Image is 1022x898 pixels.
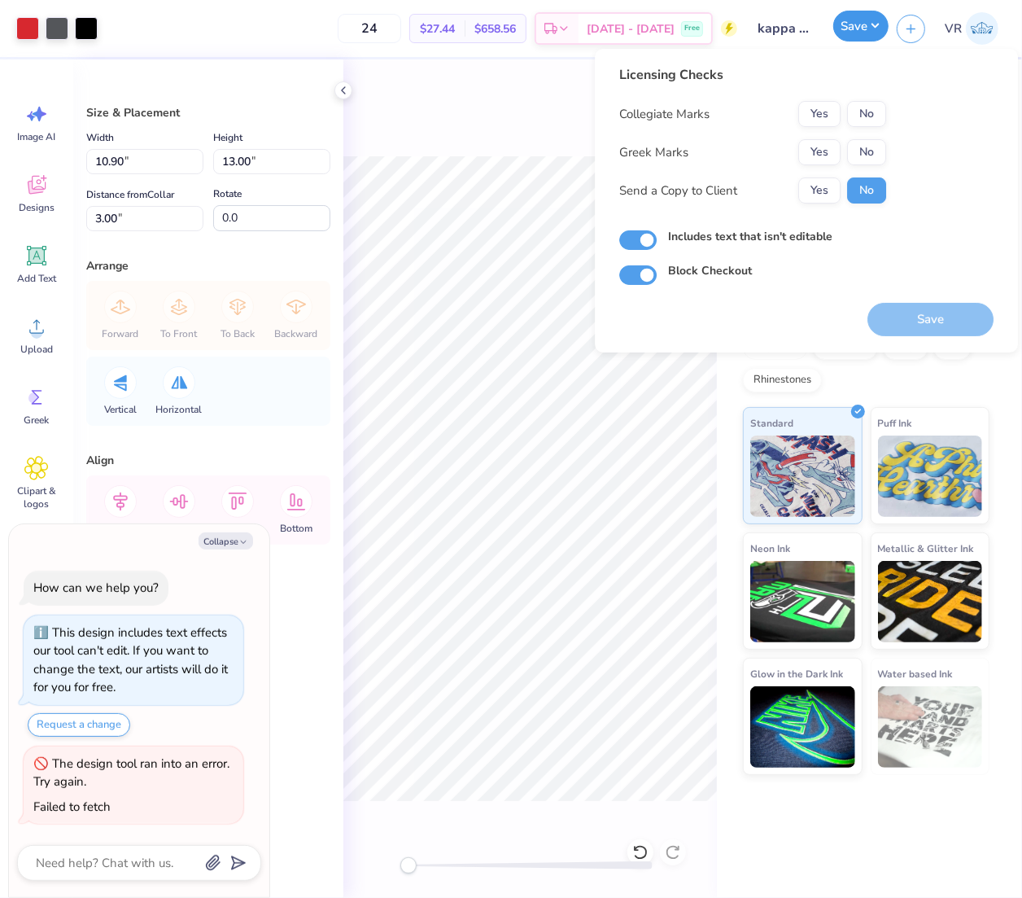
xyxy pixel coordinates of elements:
label: Block Checkout [668,262,752,279]
span: Vertical [104,403,137,416]
img: Val Rhey Lodueta [966,12,998,45]
span: $27.44 [420,20,455,37]
a: VR [937,12,1006,45]
span: Top [229,522,246,535]
button: No [847,139,886,165]
span: Add Text [17,272,56,285]
span: Center [107,522,135,535]
div: Greek Marks [619,143,688,162]
img: Neon Ink [750,561,855,642]
img: Glow in the Dark Ink [750,686,855,768]
button: Request a change [28,713,130,737]
button: Yes [798,101,841,127]
span: Greek [24,414,50,427]
span: Middle [164,522,194,535]
span: Metallic & Glitter Ink [878,540,974,557]
span: Free [684,23,700,34]
span: Standard [750,414,793,431]
button: Yes [798,177,841,204]
div: Collegiate Marks [619,105,710,124]
span: VR [945,20,962,38]
div: Failed to fetch [33,799,111,815]
div: How can we help you? [33,580,159,596]
span: Neon Ink [750,540,790,557]
span: Glow in the Dark Ink [750,665,843,682]
label: Height [213,128,242,147]
button: Save [833,11,889,42]
img: Puff Ink [878,436,983,517]
button: No [847,101,886,127]
button: Collapse [199,532,253,550]
span: $658.56 [474,20,516,37]
div: Arrange [86,257,330,274]
button: No [847,177,886,204]
div: Accessibility label [400,857,417,874]
span: [DATE] - [DATE] [587,20,675,37]
span: Water based Ink [878,665,953,682]
div: Align [86,452,330,469]
div: The design tool ran into an error. Try again. [33,756,229,791]
button: Yes [798,139,841,165]
img: Water based Ink [878,686,983,768]
span: Upload [20,343,53,356]
label: Rotate [213,184,242,204]
div: Size & Placement [86,104,330,121]
input: – – [338,14,401,43]
img: Standard [750,436,855,517]
span: Bottom [280,522,312,535]
div: Licensing Checks [619,65,886,85]
div: Rhinestones [743,368,822,392]
label: Distance from Collar [86,185,174,204]
img: Metallic & Glitter Ink [878,561,983,642]
span: Designs [19,201,55,214]
input: Untitled Design [745,12,825,45]
span: Puff Ink [878,414,912,431]
label: Includes text that isn't editable [668,228,832,245]
span: Horizontal [156,403,203,416]
span: Image AI [18,130,56,143]
label: Width [86,128,114,147]
div: This design includes text effects our tool can't edit. If you want to change the text, our artist... [33,624,228,696]
div: Send a Copy to Client [619,182,737,200]
span: Clipart & logos [10,484,63,510]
